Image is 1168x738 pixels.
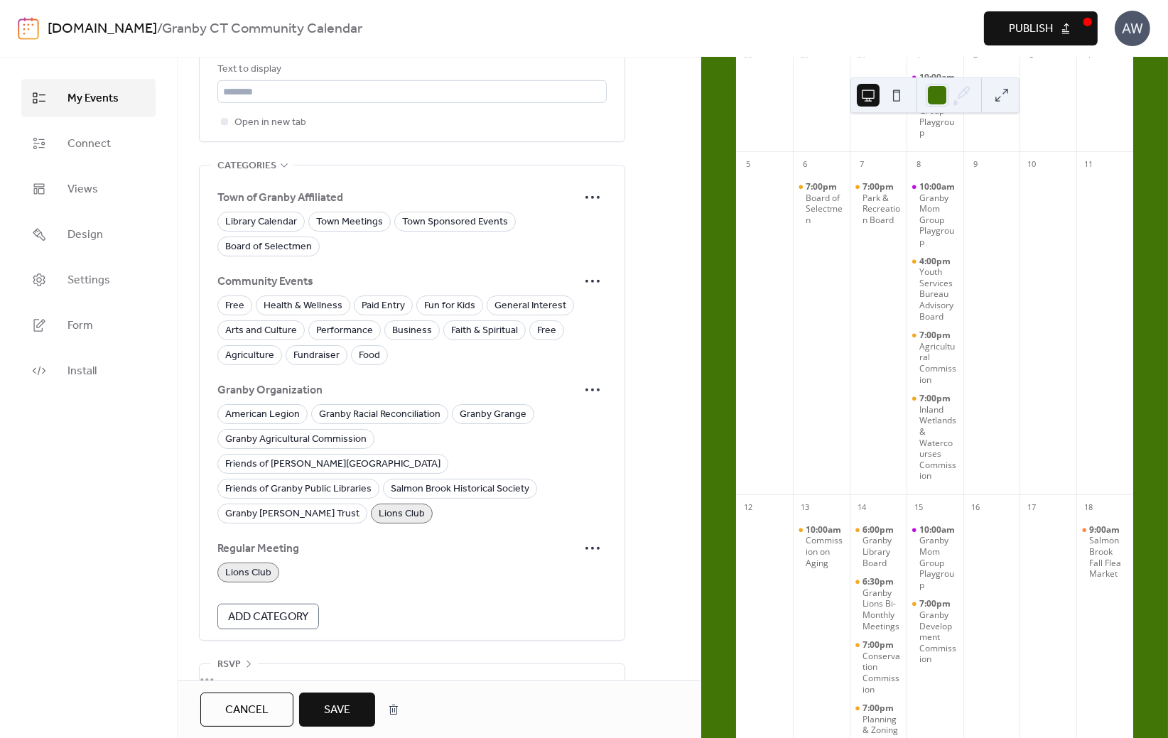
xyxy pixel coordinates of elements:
[460,406,526,423] span: Granby Grange
[919,330,953,341] span: 7:00pm
[863,181,896,192] span: 7:00pm
[225,702,269,719] span: Cancel
[225,481,372,498] span: Friends of Granby Public Libraries
[67,272,110,289] span: Settings
[907,598,963,665] div: Granby Development Commission
[362,298,405,315] span: Paid Entry
[162,16,362,43] b: Granby CT Community Calendar
[863,576,896,587] span: 6:30pm
[793,524,850,568] div: Commission on Aging
[919,72,957,83] span: 10:00am
[984,11,1098,45] button: Publish
[850,524,907,568] div: Granby Library Board
[225,406,300,423] span: American Legion
[919,404,958,482] div: Inland Wetlands & Watercourses Commission
[225,506,359,523] span: Granby [PERSON_NAME] Trust
[67,181,98,198] span: Views
[234,114,306,131] span: Open in new tab
[217,656,241,673] span: RSVP
[854,499,870,515] div: 14
[919,535,958,590] div: Granby Mom Group Playgroup
[863,535,901,568] div: Granby Library Board
[797,499,813,515] div: 13
[424,298,475,315] span: Fun for Kids
[21,79,156,117] a: My Events
[806,524,843,536] span: 10:00am
[919,609,958,665] div: Granby Development Commission
[919,181,957,192] span: 10:00am
[907,330,963,385] div: Agricultural Commission
[919,393,953,404] span: 7:00pm
[451,322,518,340] span: Faith & Spiritual
[157,16,162,43] b: /
[402,214,508,231] span: Town Sponsored Events
[392,322,432,340] span: Business
[225,214,297,231] span: Library Calendar
[21,124,156,163] a: Connect
[863,524,896,536] span: 6:00pm
[1024,156,1039,172] div: 10
[1115,11,1150,46] div: AW
[850,181,907,225] div: Park & Recreation Board
[217,273,578,291] span: Community Events
[1009,21,1053,38] span: Publish
[850,639,907,695] div: Conservation Commission
[225,456,440,473] span: Friends of [PERSON_NAME][GEOGRAPHIC_DATA]
[217,158,276,175] span: Categories
[200,693,293,727] button: Cancel
[316,322,373,340] span: Performance
[919,266,958,322] div: Youth Services Bureau Advisory Board
[67,90,119,107] span: My Events
[1081,499,1096,515] div: 18
[740,156,756,172] div: 5
[217,382,578,399] span: Granby Organization
[1076,524,1133,580] div: Salmon Brook Fall Flea Market
[850,576,907,631] div: Granby Lions Bi-Monthly Meetings
[319,406,440,423] span: Granby Racial Reconciliation
[968,499,983,515] div: 16
[379,506,425,523] span: Lions Club
[1081,156,1096,172] div: 11
[48,16,157,43] a: [DOMAIN_NAME]
[863,639,896,651] span: 7:00pm
[293,347,340,364] span: Fundraiser
[21,261,156,299] a: Settings
[316,214,383,231] span: Town Meetings
[919,598,953,609] span: 7:00pm
[911,499,926,515] div: 15
[324,702,350,719] span: Save
[806,181,839,192] span: 7:00pm
[299,693,375,727] button: Save
[391,481,529,498] span: Salmon Brook Historical Society
[21,215,156,254] a: Design
[863,651,901,695] div: Conservation Commission
[907,524,963,591] div: Granby Mom Group Playgroup
[1089,535,1128,579] div: Salmon Brook Fall Flea Market
[225,347,274,364] span: Agriculture
[225,322,297,340] span: Arts and Culture
[18,17,39,40] img: logo
[228,609,308,626] span: Add Category
[919,524,957,536] span: 10:00am
[1024,499,1039,515] div: 17
[806,192,844,226] div: Board of Selectmen
[217,61,604,78] div: Text to display
[919,341,958,385] div: Agricultural Commission
[919,256,953,267] span: 4:00pm
[863,192,901,226] div: Park & Recreation Board
[200,664,624,694] div: •••
[67,136,111,153] span: Connect
[217,541,578,558] span: Regular Meeting
[907,72,963,139] div: Granby Mom Group Playgroup
[264,298,342,315] span: Health & Wellness
[968,156,983,172] div: 9
[225,239,312,256] span: Board of Selectmen
[225,298,244,315] span: Free
[907,393,963,482] div: Inland Wetlands & Watercourses Commission
[797,156,813,172] div: 6
[740,499,756,515] div: 12
[21,352,156,390] a: Install
[537,322,556,340] span: Free
[494,298,566,315] span: General Interest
